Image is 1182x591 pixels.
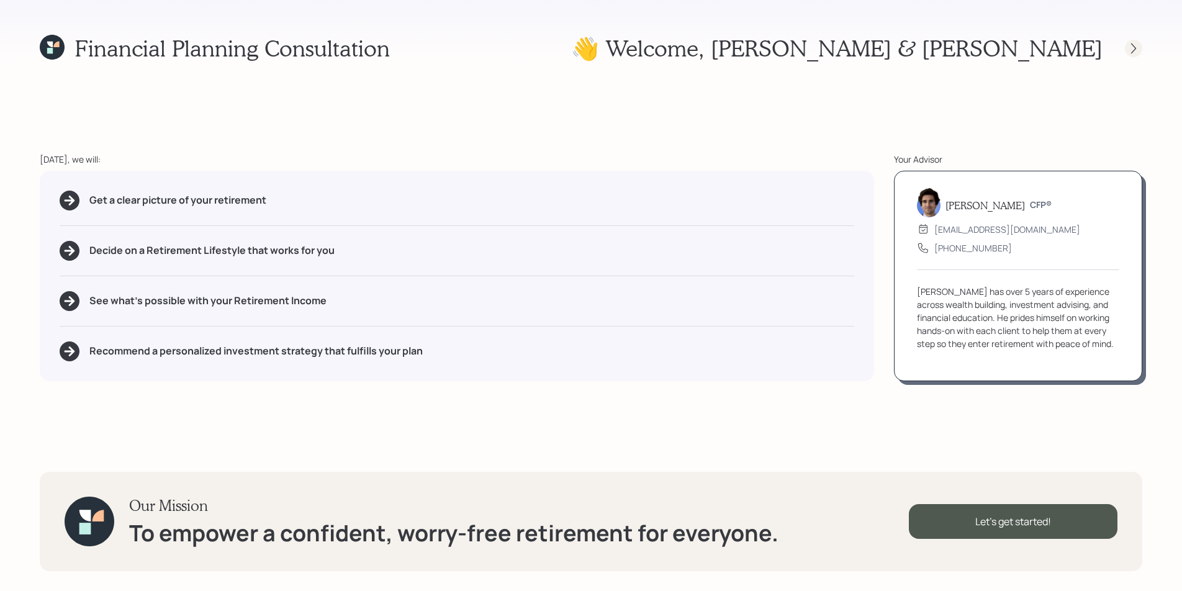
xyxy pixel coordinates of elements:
h5: Get a clear picture of your retirement [89,194,266,206]
div: [PERSON_NAME] has over 5 years of experience across wealth building, investment advising, and fin... [917,285,1119,350]
h5: Recommend a personalized investment strategy that fulfills your plan [89,345,423,357]
div: Your Advisor [894,153,1142,166]
div: [PHONE_NUMBER] [934,241,1012,255]
h1: To empower a confident, worry-free retirement for everyone. [129,520,778,546]
h5: [PERSON_NAME] [945,199,1025,211]
h5: See what's possible with your Retirement Income [89,295,327,307]
h1: 👋 Welcome , [PERSON_NAME] & [PERSON_NAME] [571,35,1103,61]
h1: Financial Planning Consultation [74,35,390,61]
img: harrison-schaefer-headshot-2.png [917,187,941,217]
div: Let's get started! [909,504,1117,539]
div: [EMAIL_ADDRESS][DOMAIN_NAME] [934,223,1080,236]
div: [DATE], we will: [40,153,874,166]
h5: Decide on a Retirement Lifestyle that works for you [89,245,335,256]
h6: CFP® [1030,200,1052,210]
h3: Our Mission [129,497,778,515]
